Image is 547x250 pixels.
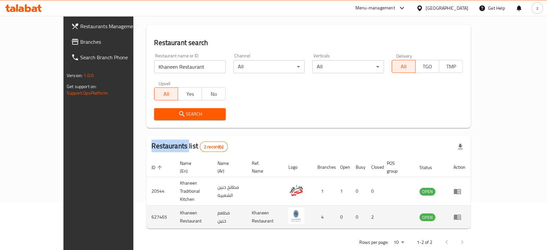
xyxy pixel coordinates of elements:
span: Search [159,110,220,118]
label: Delivery [396,53,412,58]
p: Rows per page: [359,238,388,246]
td: 2 [366,206,381,229]
th: Busy [350,157,366,177]
button: Search [154,108,225,120]
span: POS group [386,159,407,175]
span: Version: [67,71,83,80]
span: Branches [80,38,150,46]
th: Logo [283,157,312,177]
th: Action [448,157,471,177]
h2: Restaurants list [151,141,228,152]
span: Name (Ar) [218,159,239,175]
div: OPEN [419,213,435,221]
a: Restaurants Management [66,18,155,34]
button: Yes [178,87,202,100]
td: 0 [335,206,350,229]
button: TMP [439,60,463,73]
td: مطابخ خنين الشعبية [212,177,247,206]
td: 0 [350,177,366,206]
td: 627465 [146,206,175,229]
span: Get support on: [67,82,96,91]
img: Khaneen Traditional Kitchen [288,182,304,198]
th: Open [335,157,350,177]
p: 1-2 of 2 [417,238,432,246]
a: Search Branch Phone [66,50,155,65]
th: Closed [366,157,381,177]
div: [GEOGRAPHIC_DATA] [426,5,468,12]
span: Name (En) [180,159,205,175]
td: 1 [312,177,335,206]
span: OPEN [419,188,435,195]
td: 20544 [146,177,175,206]
label: Upsell [159,81,171,85]
td: 4 [312,206,335,229]
button: No [202,87,226,100]
span: z [536,5,538,12]
button: All [392,60,416,73]
div: Menu [453,187,465,195]
table: enhanced table [146,157,471,229]
a: Branches [66,34,155,50]
a: Support.OpsPlatform [67,89,108,97]
th: Branches [312,157,335,177]
span: OPEN [419,214,435,221]
span: Restaurants Management [80,22,150,30]
span: 1.0.0 [84,71,94,80]
span: Status [419,164,441,171]
td: Khaneen Traditional Kitchen [175,177,212,206]
img: Khaneen Restaurant [288,208,304,224]
div: Menu [453,213,465,221]
button: All [154,87,178,100]
span: Ref. Name [252,159,275,175]
div: All [233,60,305,73]
div: All [312,60,384,73]
div: Rows per page: [391,238,407,247]
span: No [205,89,223,99]
td: 0 [366,177,381,206]
button: TGO [415,60,439,73]
span: Search Branch Phone [80,53,150,61]
td: 1 [335,177,350,206]
div: Export file [452,139,468,154]
td: 0 [350,206,366,229]
span: TMP [442,62,460,71]
span: All [395,62,413,71]
td: Khaneen Restaurant [175,206,212,229]
span: All [157,89,175,99]
span: 2 record(s) [200,144,228,150]
input: Search for restaurant name or ID.. [154,60,225,73]
span: TGO [418,62,437,71]
span: ID [151,164,164,171]
span: Yes [181,89,199,99]
td: Khaneen Restaurant [247,206,283,229]
td: مطعم خنين [212,206,247,229]
h2: Restaurant search [154,38,463,48]
div: Menu-management [355,4,395,12]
